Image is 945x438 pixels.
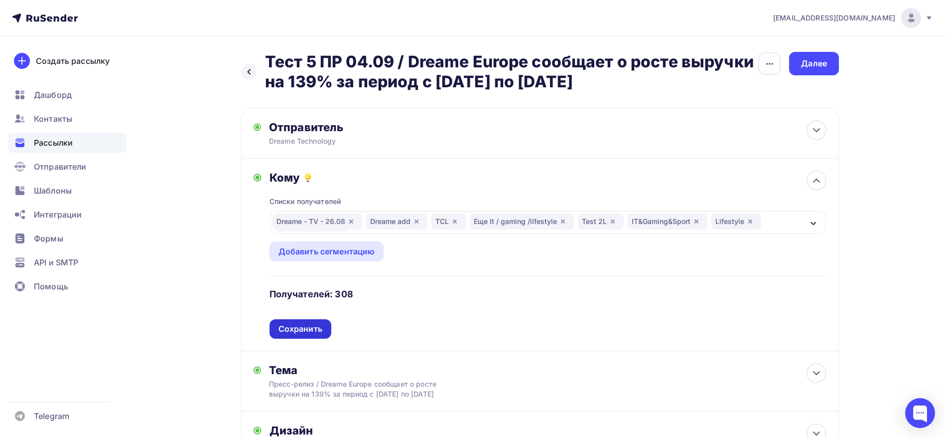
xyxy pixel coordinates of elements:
[366,214,427,229] div: Dreame add
[8,109,127,129] a: Контакты
[270,288,353,300] h4: Получателей: 308
[34,113,72,125] span: Контакты
[270,197,341,207] div: Списки получателей
[34,161,87,173] span: Отправители
[270,171,826,185] div: Кому
[431,214,466,229] div: TCL
[34,209,82,220] span: Интеграции
[578,214,624,229] div: Test 2L
[269,363,466,377] div: Тема
[36,55,110,67] div: Создать рассылку
[265,52,758,92] h2: Тест 5 ПР 04.09 / Dreame Europe сообщает о росте выручки на 139% за период с [DATE] по [DATE]
[773,13,895,23] span: [EMAIL_ADDRESS][DOMAIN_NAME]
[470,214,574,229] div: Еще It / gaming /lifestyle
[278,323,322,335] div: Сохранить
[34,410,69,422] span: Telegram
[269,379,446,399] div: Пресс-релиз / Dreame Europe сообщает о росте выручки на 139% за период с [DATE] по [DATE]
[269,136,463,146] div: Dreame Technology
[628,214,707,229] div: IT&Gaming&Sport
[8,133,127,153] a: Рассылки
[269,120,485,134] div: Отправитель
[8,85,127,105] a: Дашборд
[34,137,73,149] span: Рассылки
[276,229,349,245] div: Acer Рассылка
[8,228,127,248] a: Формы
[34,280,68,292] span: Помощь
[773,8,933,28] a: [EMAIL_ADDRESS][DOMAIN_NAME]
[34,232,63,244] span: Формы
[34,89,72,101] span: Дашборд
[272,214,362,229] div: Dreame - TV - 26.08
[34,185,72,197] span: Шаблоны
[711,214,761,229] div: Lifestyle
[8,181,127,201] a: Шаблоны
[801,58,827,69] div: Далее
[270,424,826,438] div: Дизайн
[270,211,826,234] button: Dreame - TV - 26.08Dreame addTCLЕще It / gaming /lifestyleTest 2LIT&Gaming&SportLifestyleAcer Рас...
[278,245,375,257] div: Добавить сегментацию
[8,157,127,177] a: Отправители
[34,256,78,268] span: API и SMTP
